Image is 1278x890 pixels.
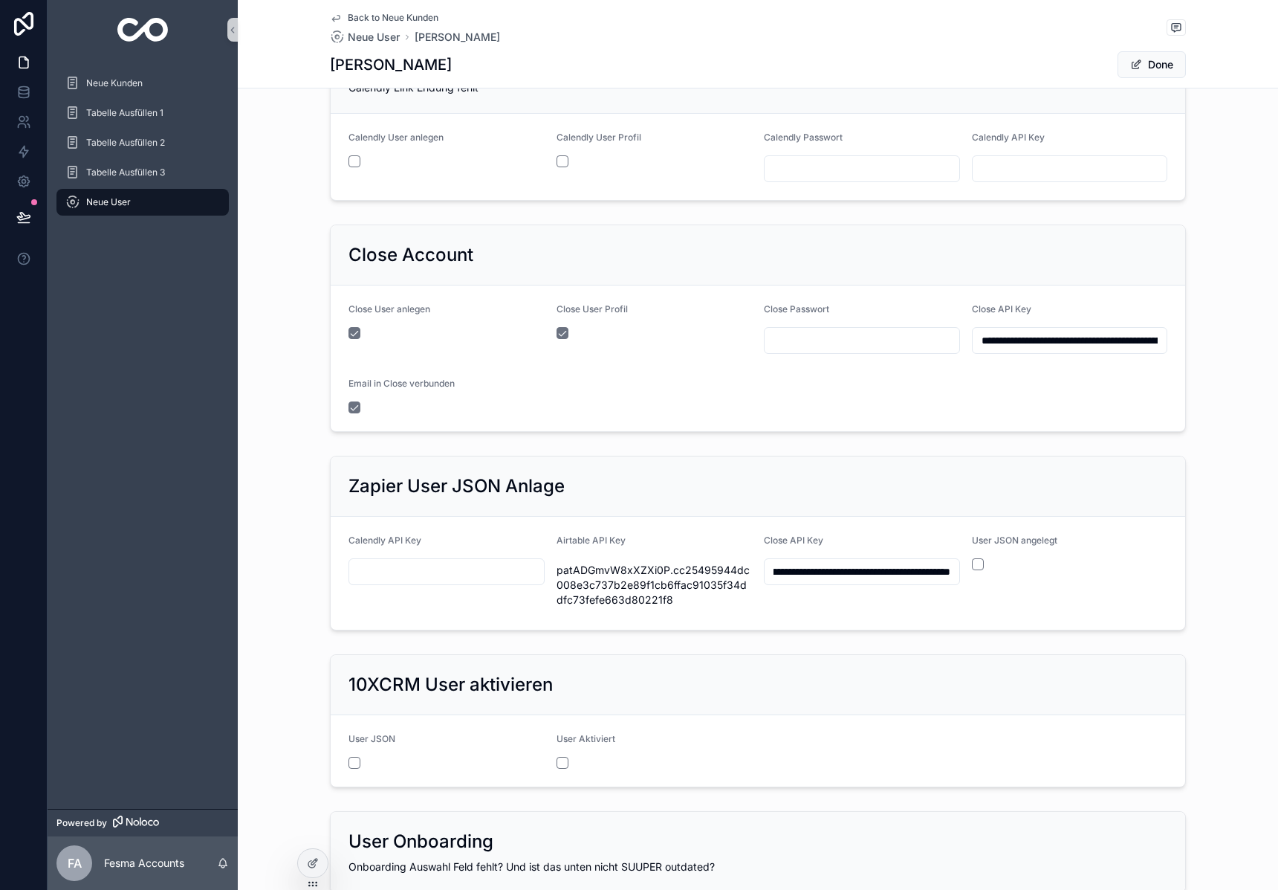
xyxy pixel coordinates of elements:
span: Close User Profil [557,303,628,315]
a: Tabelle Ausfüllen 2 [56,129,229,156]
h2: Close Account [348,243,473,267]
span: FA [68,854,82,872]
h2: Zapier User JSON Anlage [348,474,565,498]
a: Tabelle Ausfüllen 3 [56,159,229,186]
a: Tabelle Ausfüllen 1 [56,100,229,126]
a: Powered by [48,809,238,836]
a: Neue Kunden [56,70,229,97]
a: Neue User [330,30,400,45]
span: Onboarding Auswahl Feld fehlt? Und ist das unten nicht SUUPER outdated? [348,860,715,873]
span: patADGmvW8xXZXi0P.cc25495944dc008e3c737b2e89f1cb6ffac91035f34ddfc73fefe663d80221f8 [557,563,753,607]
button: Done [1118,51,1186,78]
span: Email in Close verbunden [348,378,455,389]
span: Close API Key [764,535,823,546]
span: Calendly API Key [972,132,1045,143]
span: Tabelle Ausfüllen 3 [86,167,165,178]
p: Fesma Accounts [104,856,184,871]
span: Airtable API Key [557,535,626,546]
span: User JSON [348,733,395,744]
span: Back to Neue Kunden [348,12,438,24]
span: Calendly User anlegen [348,132,444,143]
div: scrollable content [48,59,238,235]
span: Close API Key [972,303,1031,315]
a: Back to Neue Kunden [330,12,438,24]
span: Close User anlegen [348,303,430,315]
span: Powered by [56,817,107,829]
h2: 10XCRM User aktivieren [348,673,553,697]
img: App logo [117,18,169,42]
span: User JSON angelegt [972,535,1057,546]
span: Calendly User Profil [557,132,641,143]
a: [PERSON_NAME] [415,30,500,45]
span: Neue User [86,196,131,208]
span: Tabelle Ausfüllen 1 [86,107,163,119]
span: Neue Kunden [86,77,143,89]
span: User Aktiviert [557,733,615,744]
h1: [PERSON_NAME] [330,54,452,75]
h2: User Onboarding [348,830,493,854]
span: Calendly Passwort [764,132,843,143]
a: Neue User [56,189,229,216]
span: Calendly API Key [348,535,421,546]
span: Close Passwort [764,303,829,315]
span: Neue User [348,30,400,45]
span: Tabelle Ausfüllen 2 [86,137,165,149]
